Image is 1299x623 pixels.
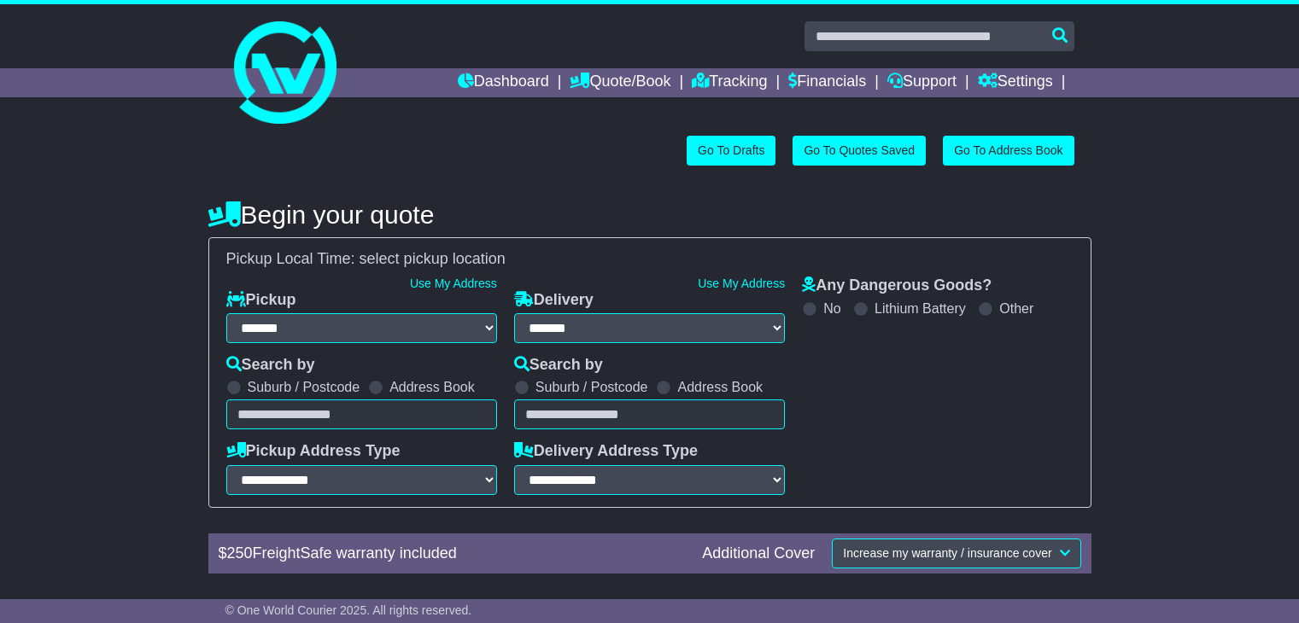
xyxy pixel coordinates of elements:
[514,442,698,461] label: Delivery Address Type
[823,300,840,317] label: No
[410,277,497,290] a: Use My Address
[698,277,785,290] a: Use My Address
[978,68,1053,97] a: Settings
[227,544,253,562] span: 250
[458,68,549,97] a: Dashboard
[535,379,648,395] label: Suburb / Postcode
[999,300,1033,317] label: Other
[793,136,926,166] a: Go To Quotes Saved
[802,277,992,295] label: Any Dangerous Goods?
[692,68,767,97] a: Tracking
[210,544,694,563] div: $ FreightSafe warranty included
[360,250,506,267] span: select pickup location
[943,136,1074,166] a: Go To Address Book
[225,603,472,617] span: © One World Courier 2025. All rights reserved.
[687,136,775,166] a: Go To Drafts
[248,379,360,395] label: Suburb / Postcode
[226,291,296,310] label: Pickup
[788,68,866,97] a: Financials
[843,546,1051,560] span: Increase my warranty / insurance cover
[832,539,1080,568] button: Increase my warranty / insurance cover
[875,300,966,317] label: Lithium Battery
[677,379,763,395] label: Address Book
[887,68,957,97] a: Support
[693,544,823,563] div: Additional Cover
[226,442,401,461] label: Pickup Address Type
[514,291,594,310] label: Delivery
[514,356,603,375] label: Search by
[389,379,475,395] label: Address Book
[570,68,670,97] a: Quote/Book
[226,356,315,375] label: Search by
[208,201,1091,229] h4: Begin your quote
[218,250,1082,269] div: Pickup Local Time:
